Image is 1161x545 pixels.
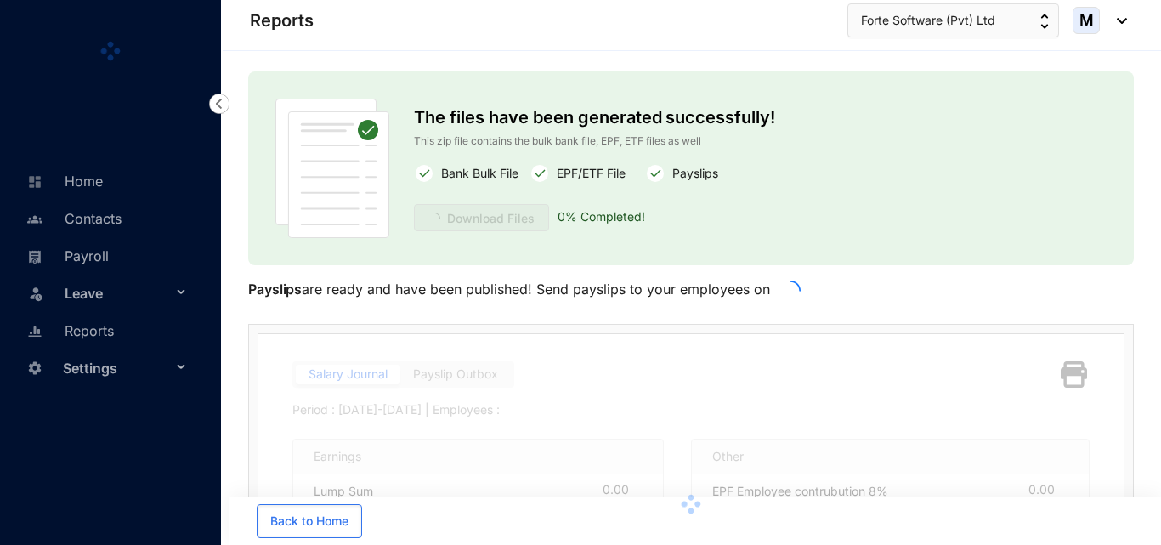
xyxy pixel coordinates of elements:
p: The files have been generated successfully! [414,99,968,133]
a: Contacts [22,210,122,227]
p: Payslips [248,279,302,299]
p: Bank Bulk File [434,163,518,184]
img: people-unselected.118708e94b43a90eceab.svg [27,212,42,227]
img: dropdown-black.8e83cc76930a90b1a4fdb6d089b7bf3a.svg [1108,18,1127,24]
img: payroll-unselected.b590312f920e76f0c668.svg [27,249,42,264]
img: home-unselected.a29eae3204392db15eaf.svg [27,174,42,190]
img: publish-paper.61dc310b45d86ac63453e08fbc6f32f2.svg [275,99,389,238]
span: M [1079,13,1094,28]
img: white-round-correct.82fe2cc7c780f4a5f5076f0407303cee.svg [414,163,434,184]
span: loading [779,279,802,303]
button: Back to Home [257,504,362,538]
p: EPF/ETF File [550,163,626,184]
img: settings-unselected.1febfda315e6e19643a1.svg [27,360,42,376]
p: are ready and have been published! Send payslips to your employees on [248,279,770,299]
span: Forte Software (Pvt) Ltd [861,11,995,30]
span: Settings [63,351,172,385]
p: Reports [250,9,314,32]
img: white-round-correct.82fe2cc7c780f4a5f5076f0407303cee.svg [530,163,550,184]
img: leave-unselected.2934df6273408c3f84d9.svg [27,285,44,302]
a: Home [22,173,103,190]
a: Reports [22,322,114,339]
img: nav-icon-left.19a07721e4dec06a274f6d07517f07b7.svg [209,94,229,114]
p: Payslips [665,163,718,184]
span: Leave [65,276,172,310]
a: Payroll [22,247,109,264]
li: Reports [14,311,201,349]
a: Download Files [414,204,549,231]
li: Payroll [14,236,201,274]
p: This zip file contains the bulk bank file, EPF, ETF files as well [414,133,968,150]
li: Contacts [14,199,201,236]
img: white-round-correct.82fe2cc7c780f4a5f5076f0407303cee.svg [645,163,665,184]
img: up-down-arrow.74152d26bf9780fbf563ca9c90304185.svg [1040,14,1049,29]
p: 0 % Completed! [549,204,645,231]
img: report-unselected.e6a6b4230fc7da01f883.svg [27,324,42,339]
button: Forte Software (Pvt) Ltd [847,3,1059,37]
li: Home [14,162,201,199]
